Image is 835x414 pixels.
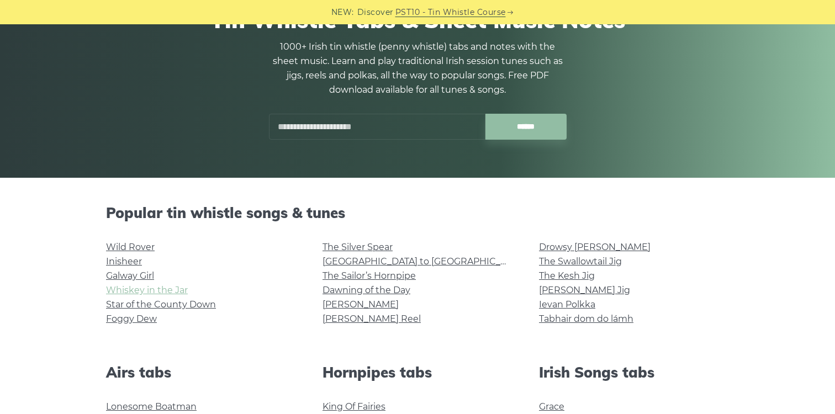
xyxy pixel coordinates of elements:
a: Wild Rover [106,242,155,252]
a: [PERSON_NAME] [323,299,399,310]
a: Lonesome Boatman [106,401,197,412]
p: 1000+ Irish tin whistle (penny whistle) tabs and notes with the sheet music. Learn and play tradi... [268,40,567,97]
a: The Silver Spear [323,242,393,252]
a: Foggy Dew [106,314,157,324]
a: Grace [539,401,564,412]
span: Discover [357,6,394,19]
a: Drowsy [PERSON_NAME] [539,242,651,252]
a: Star of the County Down [106,299,216,310]
a: The Swallowtail Jig [539,256,622,267]
a: [GEOGRAPHIC_DATA] to [GEOGRAPHIC_DATA] [323,256,526,267]
a: The Kesh Jig [539,270,595,281]
a: Tabhair dom do lámh [539,314,633,324]
h2: Popular tin whistle songs & tunes [106,204,729,221]
a: Galway Girl [106,270,154,281]
a: Inisheer [106,256,142,267]
a: The Sailor’s Hornpipe [323,270,416,281]
span: NEW: [331,6,354,19]
a: Whiskey in the Jar [106,285,188,295]
h2: Airs tabs [106,364,296,381]
h1: Tin Whistle Tabs & Sheet Music Notes [106,7,729,33]
a: King Of Fairies [323,401,385,412]
h2: Irish Songs tabs [539,364,729,381]
a: Ievan Polkka [539,299,595,310]
a: [PERSON_NAME] Jig [539,285,630,295]
a: PST10 - Tin Whistle Course [395,6,506,19]
h2: Hornpipes tabs [323,364,512,381]
a: Dawning of the Day [323,285,410,295]
a: [PERSON_NAME] Reel [323,314,421,324]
